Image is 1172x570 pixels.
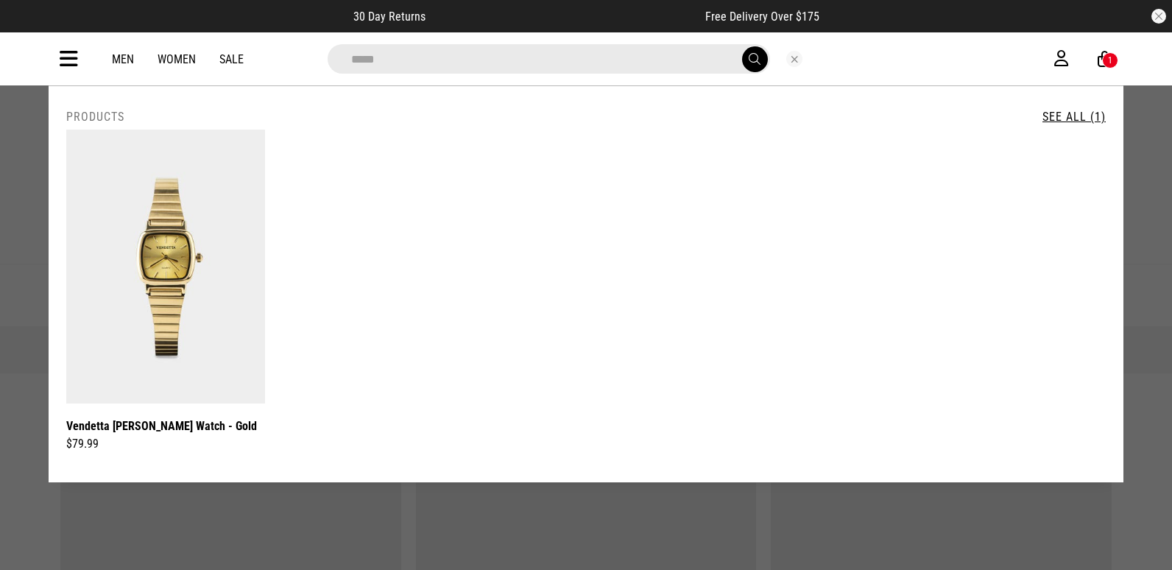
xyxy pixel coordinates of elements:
span: 30 Day Returns [353,10,426,24]
a: See All (1) [1042,110,1106,124]
div: 1 [1108,55,1112,66]
div: $79.99 [66,435,265,453]
a: Vendetta [PERSON_NAME] Watch - Gold [66,417,257,435]
button: Close search [786,51,802,67]
a: Women [158,52,196,66]
a: Men [112,52,134,66]
img: Vendetta Camille Watch - Gold in Gold [66,130,265,404]
h2: Products [66,110,124,124]
a: 1 [1098,52,1112,67]
iframe: Customer reviews powered by Trustpilot [455,9,676,24]
span: Free Delivery Over $175 [705,10,819,24]
a: Sale [219,52,244,66]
